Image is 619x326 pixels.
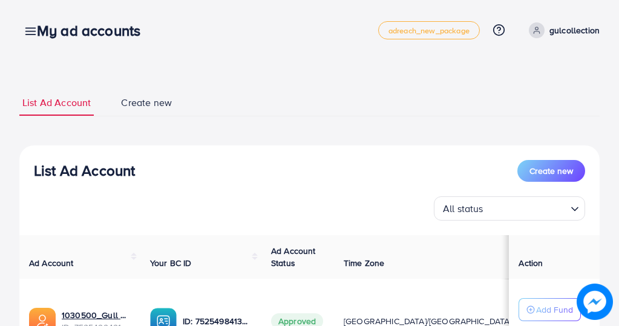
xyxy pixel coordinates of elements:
button: Create new [517,160,585,182]
h3: My ad accounts [37,22,150,39]
button: Add Fund [519,298,581,321]
a: gulcollection [524,22,600,38]
div: Search for option [434,196,585,221]
input: Search for option [487,198,566,218]
span: All status [441,200,486,218]
span: Time Zone [344,257,384,269]
span: Create new [121,96,172,110]
span: Ad Account Status [271,245,316,269]
img: image [577,284,613,320]
span: Create new [529,165,573,177]
span: Ad Account [29,257,74,269]
p: Add Fund [536,302,573,317]
span: Your BC ID [150,257,192,269]
p: gulcollection [549,23,600,38]
span: Action [519,257,543,269]
a: adreach_new_package [378,21,480,39]
a: 1030500_Gull Collection_1752166905906 [62,309,131,321]
h3: List Ad Account [34,162,135,179]
span: List Ad Account [22,96,91,110]
span: adreach_new_package [388,27,470,35]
